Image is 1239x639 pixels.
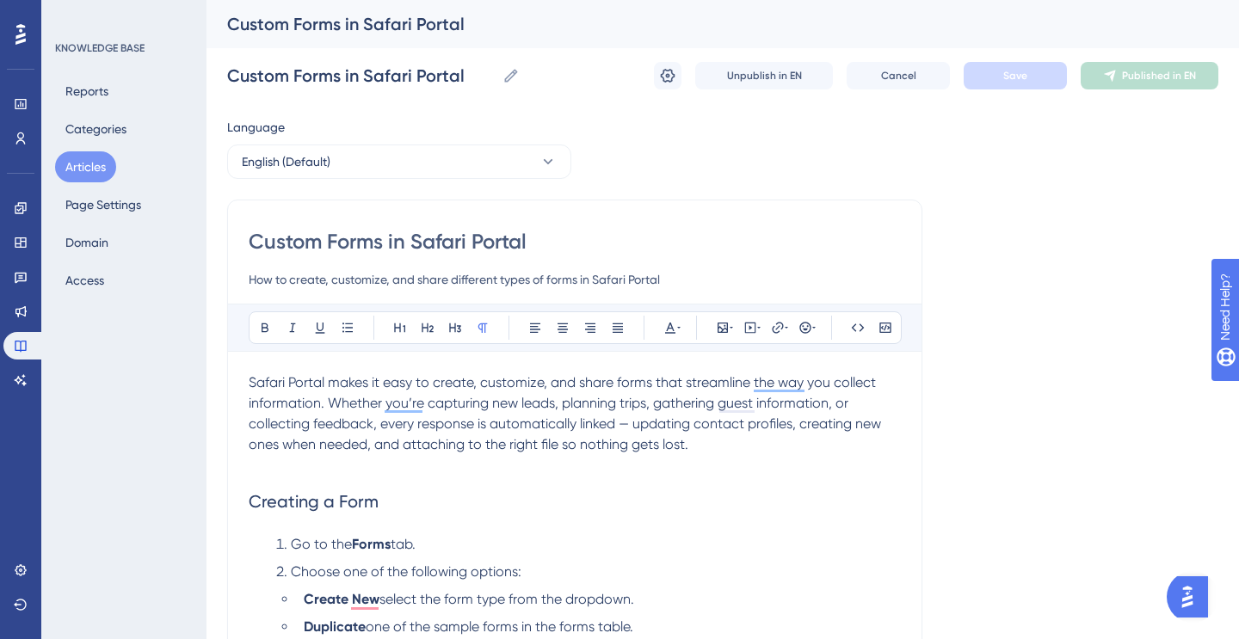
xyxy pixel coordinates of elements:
[847,62,950,89] button: Cancel
[352,536,391,552] strong: Forms
[249,374,885,452] span: Safari Portal makes it easy to create, customize, and share forms that streamline the way you col...
[242,151,330,172] span: English (Default)
[1003,69,1027,83] span: Save
[55,265,114,296] button: Access
[249,269,901,290] input: Article Description
[227,64,496,88] input: Article Name
[379,591,634,607] span: select the form type from the dropdown.
[366,618,633,635] span: one of the sample forms in the forms table.
[227,117,285,138] span: Language
[55,114,137,144] button: Categories
[249,228,901,255] input: Article Title
[291,536,352,552] span: Go to the
[391,536,416,552] span: tab.
[55,76,119,107] button: Reports
[727,69,802,83] span: Unpublish in EN
[249,491,379,512] span: Creating a Form
[291,563,521,580] span: Choose one of the following options:
[55,151,116,182] button: Articles
[695,62,833,89] button: Unpublish in EN
[1081,62,1218,89] button: Published in EN
[227,12,1175,36] div: Custom Forms in Safari Portal
[304,618,366,635] strong: Duplicate
[964,62,1067,89] button: Save
[304,591,379,607] strong: Create New
[55,227,119,258] button: Domain
[55,41,145,55] div: KNOWLEDGE BASE
[1122,69,1196,83] span: Published in EN
[40,4,108,25] span: Need Help?
[55,189,151,220] button: Page Settings
[881,69,916,83] span: Cancel
[227,144,571,179] button: English (Default)
[1167,571,1218,623] iframe: UserGuiding AI Assistant Launcher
